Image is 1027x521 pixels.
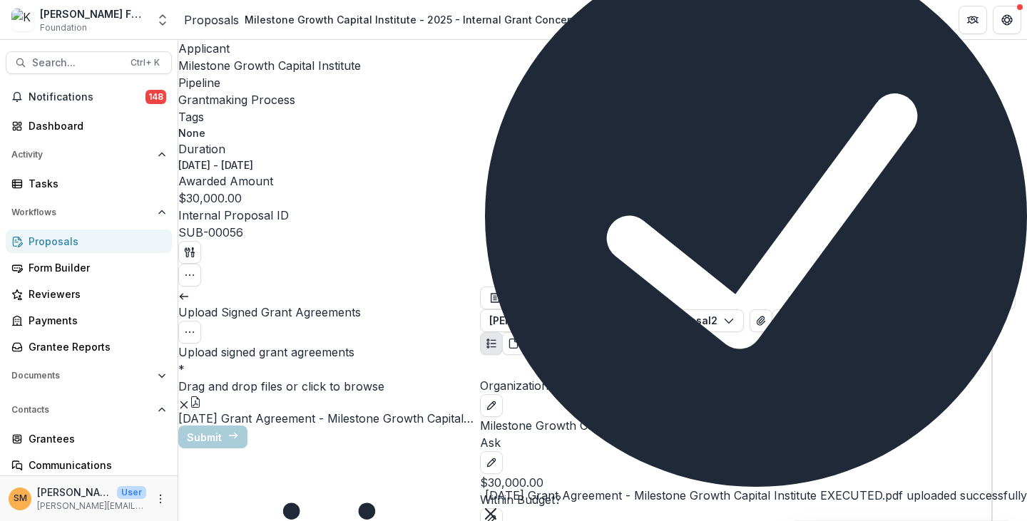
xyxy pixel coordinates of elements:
[6,51,172,74] button: Search...
[480,451,503,474] button: edit
[480,434,991,451] p: Ask
[128,55,163,71] div: Ctrl + K
[178,395,480,425] div: Remove File[DATE] Grant Agreement - Milestone Growth Capital Institute EXECUTED.pdf
[6,309,172,332] a: Payments
[178,91,295,108] p: Grantmaking Process
[178,158,253,172] p: [DATE] - [DATE]
[480,394,503,417] button: edit
[37,485,111,500] p: [PERSON_NAME]
[178,412,480,425] span: [DATE] Grant Agreement - Milestone Growth Capital Institute EXECUTED.pdf
[480,491,991,508] p: Within Budget?
[178,108,1027,125] p: Tags
[145,90,166,104] span: 148
[178,190,242,207] p: $30,000.00
[37,500,146,512] p: [PERSON_NAME][EMAIL_ADDRESS][PERSON_NAME][DOMAIN_NAME]
[178,395,190,412] button: Remove File
[184,11,239,29] a: Proposals
[6,364,172,387] button: Open Documents
[187,430,239,444] span: Submit
[178,344,480,361] p: Upload signed grant agreements
[29,339,160,354] div: Grantee Reports
[11,150,152,160] span: Activity
[480,309,744,332] button: [PERSON_NAME] Foundation Grant Proposal2
[993,287,1016,309] button: Expand right
[11,9,34,31] img: Kapor Foundation
[178,207,1027,224] p: Internal Proposal ID
[178,224,243,241] p: SUB-00056
[6,427,172,450] a: Grantees
[29,118,160,133] div: Dashboard
[6,229,172,253] a: Proposals
[245,12,603,27] div: Milestone Growth Capital Institute - 2025 - Internal Grant Concept Form
[29,260,160,275] div: Form Builder
[29,176,160,191] div: Tasks
[29,91,145,103] span: Notifications
[29,313,160,328] div: Payments
[6,398,172,421] button: Open Contacts
[6,453,172,477] a: Communications
[32,57,122,69] span: Search...
[480,377,991,394] p: Organization Name
[178,172,1027,190] p: Awarded Amount
[178,125,205,140] p: None
[178,58,361,73] a: Milestone Growth Capital Institute
[184,9,609,30] nav: breadcrumb
[178,304,480,321] h3: Upload Signed Grant Agreements
[178,321,201,344] button: Options
[152,490,169,507] button: More
[29,431,160,446] div: Grantees
[178,74,1027,91] p: Pipeline
[6,282,172,306] a: Reviewers
[993,6,1021,34] button: Get Help
[11,207,152,217] span: Workflows
[480,332,503,355] button: Plaintext view
[480,287,578,309] button: Proposal
[153,6,173,34] button: Open entity switcher
[178,425,247,448] button: Submit
[959,6,987,34] button: Partners
[480,474,991,491] p: $30,000.00
[11,405,152,415] span: Contacts
[750,309,772,332] button: View Attached Files
[6,114,172,138] a: Dashboard
[6,172,172,195] a: Tasks
[6,201,172,224] button: Open Workflows
[6,86,172,108] button: Notifications148
[6,256,172,279] a: Form Builder
[178,140,1027,158] p: Duration
[480,417,991,434] p: Milestone Growth Capital Institute
[794,311,805,328] button: Edit as form
[29,458,160,473] div: Communications
[6,143,172,166] button: Open Activity
[40,21,87,34] span: Foundation
[502,332,525,355] button: PDF view
[40,6,147,21] div: [PERSON_NAME] Foundation
[178,378,384,395] p: Drag and drop files or
[302,379,384,393] span: click to browse
[6,335,172,358] a: Grantee Reports
[14,494,27,503] div: Subina Mahal
[29,234,160,249] div: Proposals
[178,40,1027,57] p: Applicant
[11,371,152,381] span: Documents
[29,287,160,301] div: Reviewers
[117,486,146,499] p: User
